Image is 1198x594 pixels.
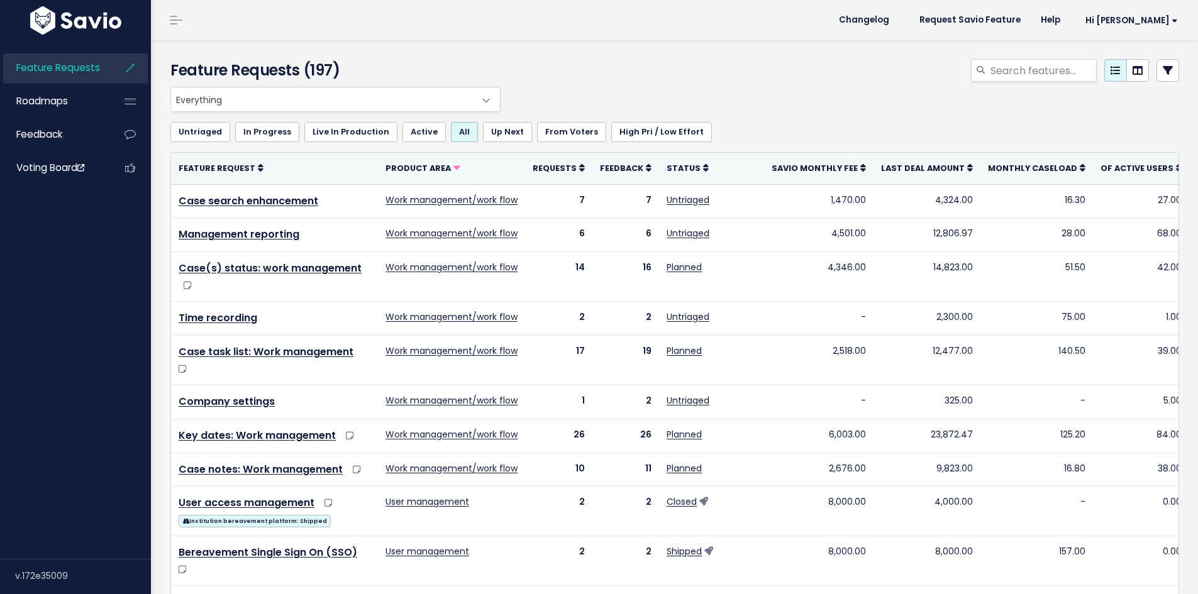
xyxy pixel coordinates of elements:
a: From Voters [537,122,606,142]
a: Active [402,122,446,142]
td: 8,000.00 [764,487,874,536]
td: 10 [525,453,592,487]
span: Roadmaps [16,94,68,107]
a: Last deal amount [881,162,973,174]
td: 26 [525,419,592,453]
a: Feedback [600,162,652,174]
td: 6,003.00 [764,419,874,453]
td: 14,823.00 [874,252,980,302]
a: Work management/work flow [385,428,518,441]
td: 11 [592,453,659,487]
a: Roadmaps [3,87,104,116]
span: Changelog [839,16,889,25]
a: User management [385,545,469,558]
a: Savio Monthly Fee [772,162,866,174]
td: 38.00 [1093,453,1189,487]
td: 75.00 [980,302,1093,336]
span: Voting Board [16,161,84,174]
a: Institution bereavement platform: Shipped [179,512,331,528]
a: Case(s) status: work management [179,261,362,275]
td: 7 [592,184,659,218]
td: - [764,302,874,336]
a: Untriaged [170,122,230,142]
td: 325.00 [874,385,980,419]
td: 16.30 [980,184,1093,218]
td: 12,806.97 [874,218,980,252]
td: 68.00 [1093,218,1189,252]
td: 84.00 [1093,419,1189,453]
td: 2,300.00 [874,302,980,336]
td: 14 [525,252,592,302]
td: 2 [592,536,659,586]
span: Hi [PERSON_NAME] [1085,16,1178,25]
td: 1,470.00 [764,184,874,218]
span: Last deal amount [881,163,965,173]
a: User access management [179,495,314,510]
a: Planned [667,428,702,441]
a: Feedback [3,120,104,149]
a: All [451,122,478,142]
span: Everything [170,87,501,112]
td: 2 [525,487,592,536]
td: 1.00 [1093,302,1189,336]
a: High Pri / Low Effort [611,122,712,142]
a: Requests [533,162,585,174]
a: Untriaged [667,394,709,407]
td: - [764,385,874,419]
td: 16 [592,252,659,302]
a: Up Next [483,122,532,142]
span: Requests [533,163,577,173]
td: 2,518.00 [764,335,874,385]
td: 39.00 [1093,335,1189,385]
img: logo-white.9d6f32f41409.svg [27,6,125,35]
td: - [980,385,1093,419]
a: In Progress [235,122,299,142]
a: User management [385,495,469,508]
a: Work management/work flow [385,261,518,273]
h4: Feature Requests (197) [170,59,494,82]
span: Monthly caseload [988,163,1077,173]
a: Hi [PERSON_NAME] [1070,11,1188,30]
a: Work management/work flow [385,194,518,206]
td: 4,000.00 [874,487,980,536]
a: Untriaged [667,227,709,239]
span: Feature Requests [16,61,100,74]
td: 8,000.00 [874,536,980,586]
ul: Filter feature requests [170,122,1179,142]
td: 2 [592,487,659,536]
a: Case notes: Work management [179,462,343,476]
a: Bereavement Single Sign On (SSO) [179,545,357,559]
td: 42.00 [1093,252,1189,302]
a: Untriaged [667,194,709,206]
a: Live In Production [304,122,397,142]
a: Case task list: Work management [179,344,353,359]
a: Closed [667,495,697,508]
a: Management reporting [179,227,299,241]
a: Key dates: Work management [179,428,336,443]
a: Request Savio Feature [909,11,1031,30]
td: 2 [592,302,659,336]
td: 4,346.00 [764,252,874,302]
td: 0.00 [1093,487,1189,536]
a: Work management/work flow [385,311,518,323]
td: 7 [525,184,592,218]
td: 2,676.00 [764,453,874,487]
td: 5.00 [1093,385,1189,419]
span: Product Area [385,163,451,173]
span: Feature Request [179,163,255,173]
a: Feature Requests [3,53,104,82]
a: Work management/work flow [385,394,518,407]
td: 27.00 [1093,184,1189,218]
a: Work management/work flow [385,227,518,239]
td: 6 [525,218,592,252]
td: 12,477.00 [874,335,980,385]
td: 28.00 [980,218,1093,252]
a: Status [667,162,709,174]
td: - [980,487,1093,536]
span: Status [667,163,701,173]
a: Planned [667,462,702,475]
span: Feedback [600,163,643,173]
a: Work management/work flow [385,344,518,357]
td: 157.00 [980,536,1093,586]
td: 1 [525,385,592,419]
